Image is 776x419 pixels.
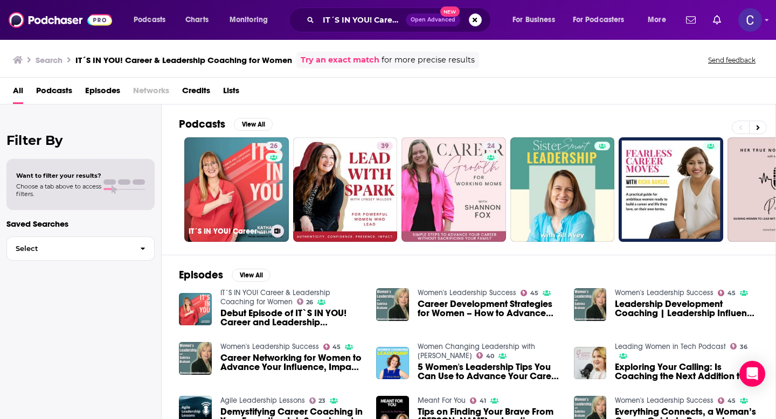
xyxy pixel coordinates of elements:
a: 45 [323,344,341,350]
a: PodcastsView All [179,117,273,131]
span: 41 [480,399,486,403]
a: Debut Episode of IT`S IN YOU! Career and Leadership Coaching for Women [220,309,364,327]
a: 39 [377,142,393,150]
a: Women's Leadership Success [418,288,516,297]
div: Open Intercom Messenger [739,361,765,387]
a: Episodes [85,82,120,104]
span: 39 [381,141,389,152]
a: Career Networking for Women to Advance Your Influence, Impact and Income | Susan RoAne & Sabrina ... [220,353,364,372]
button: Open AdvancedNew [406,13,460,26]
a: 36 [730,343,747,350]
a: 26IT´S IN YOU! Career & Leadership Coaching for Women [184,137,289,242]
span: Leadership Development Coaching | Leadership Influence | [PERSON_NAME] MA MFT PCC | Women’s Leade... [615,299,758,318]
h3: IT´S IN YOU! Career & Leadership Coaching for Women [75,55,292,65]
span: Career Development Strategies for Women – How to Advance Your Confidence, Career & Income with [P... [418,299,561,318]
a: IT´S IN YOU! Career & Leadership Coaching for Women [220,288,330,306]
h3: IT´S IN YOU! Career & Leadership Coaching for Women [189,227,267,236]
h3: Search [36,55,63,65]
img: Career Networking for Women to Advance Your Influence, Impact and Income | Susan RoAne & Sabrina ... [179,342,212,375]
span: Logged in as publicityxxtina [738,8,762,32]
a: 24 [483,142,499,150]
span: 24 [487,141,495,152]
a: Agile Leadership Lessons [220,396,305,405]
span: 5 Women's Leadership Tips You Can Use to Advance Your Career Right Now [418,362,561,381]
a: Meant For You [418,396,466,405]
span: 36 [740,345,747,350]
p: Saved Searches [6,219,155,229]
button: View All [234,118,273,131]
img: Career Development Strategies for Women – How to Advance Your Confidence, Career & Income with Sa... [376,288,409,321]
span: Career Networking for Women to Advance Your Influence, Impact and Income | [PERSON_NAME] & [PERSO... [220,353,364,372]
a: Women's Leadership Success [220,342,319,351]
button: open menu [222,11,282,29]
span: for more precise results [382,54,475,66]
span: Select [7,245,131,252]
a: 40 [476,352,494,359]
span: Choose a tab above to access filters. [16,183,101,198]
a: 23 [309,397,326,404]
a: Leadership Development Coaching | Leadership Influence | Sabrina Braham MA MFT PCC | Women’s Lead... [615,299,758,318]
span: 23 [318,399,325,403]
span: Want to filter your results? [16,172,101,179]
button: open menu [640,11,680,29]
button: View All [232,269,271,282]
span: 45 [332,345,341,350]
a: Leadership Development Coaching | Leadership Influence | Sabrina Braham MA MFT PCC | Women’s Lead... [574,288,607,321]
a: Show notifications dropdown [682,11,700,29]
a: 26 [266,142,282,150]
button: open menu [505,11,569,29]
span: For Podcasters [573,12,625,27]
span: Charts [185,12,209,27]
img: User Profile [738,8,762,32]
h2: Episodes [179,268,223,282]
a: Leading Women in Tech Podcast [615,342,726,351]
input: Search podcasts, credits, & more... [318,11,406,29]
a: Lists [223,82,239,104]
a: All [13,82,23,104]
span: Networks [133,82,169,104]
a: Women's Leadership Success [615,396,713,405]
a: Credits [182,82,210,104]
span: Open Advanced [411,17,455,23]
a: Career Development Strategies for Women – How to Advance Your Confidence, Career & Income with Sa... [418,299,561,318]
h2: Filter By [6,132,155,148]
a: Podcasts [36,82,72,104]
img: Debut Episode of IT`S IN YOU! Career and Leadership Coaching for Women [179,293,212,326]
a: Charts [178,11,215,29]
button: Send feedback [705,55,759,65]
button: open menu [126,11,179,29]
span: 40 [486,354,494,359]
span: 45 [530,291,538,296]
span: Monitoring [230,12,268,27]
a: 39 [293,137,398,242]
a: Women Changing Leadership with Stacy Mayer [418,342,535,360]
span: Exploring Your Calling: Is Coaching the Next Addition to Your Leadership Career? [615,362,758,381]
img: Podchaser - Follow, Share and Rate Podcasts [9,10,112,30]
a: 24 [401,137,506,242]
a: 45 [718,397,736,404]
img: Exploring Your Calling: Is Coaching the Next Addition to Your Leadership Career? [574,347,607,380]
h2: Podcasts [179,117,225,131]
span: 26 [306,300,313,305]
a: 45 [521,290,538,296]
a: 41 [470,397,486,404]
button: Select [6,236,155,261]
a: Show notifications dropdown [709,11,725,29]
img: 5 Women's Leadership Tips You Can Use to Advance Your Career Right Now [376,347,409,380]
a: 45 [718,290,736,296]
a: 26 [297,298,314,305]
span: Podcasts [134,12,165,27]
span: 45 [727,291,736,296]
a: Women's Leadership Success [615,288,713,297]
span: For Business [512,12,555,27]
span: More [648,12,666,27]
